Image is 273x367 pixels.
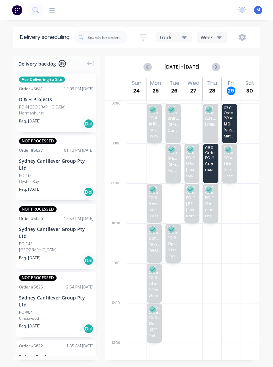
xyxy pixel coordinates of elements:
[167,128,179,132] span: Caringbah
[186,186,197,190] span: 09:00 - 10:00
[64,216,94,222] div: 12:53 PM [DATE]
[148,266,160,270] span: 11:00 - 12:00
[148,321,160,326] span: On Point Building Pty Ltd
[148,275,160,279] span: PO # 1156
[245,87,254,95] div: 30
[186,174,197,178] span: Sylvania
[186,168,197,172] span: [STREET_ADDRESS][PERSON_NAME]
[205,156,216,160] span: PO # PICK UP FROM HANDYMAN TIMBER
[148,208,160,212] span: [STREET_ADDRESS]
[19,323,41,329] span: Req. [DATE]
[132,87,141,95] div: 24
[84,324,94,334] div: Del
[148,231,160,235] span: Order # 5320
[224,168,235,172] span: [STREET_ADDRESS][PERSON_NAME]
[148,236,160,240] span: Dura Group Pty Ltd
[186,214,197,218] span: Kareela
[150,80,161,87] div: Mon
[167,162,179,166] span: [STREET_ADDRESS][PERSON_NAME]
[148,186,160,190] span: 09:00 - 10:00
[88,31,128,44] input: Search for orders
[18,60,56,67] span: Delivery backlog
[148,128,160,132] span: [STREET_ADDRESS]
[205,191,216,195] span: Order # 5582
[187,80,199,87] div: Wed
[186,191,197,195] span: Order # 5448
[19,110,94,116] div: Normanhurst
[167,146,179,150] span: 08:00 - 09:00
[19,255,41,261] span: Req. [DATE]
[132,80,141,87] div: Sun
[227,87,235,95] div: 29
[19,77,65,83] span: Ace Delivering to Site
[19,96,94,103] div: D & H Projects
[186,196,197,200] span: PO # Kareela
[205,186,216,190] span: 09:00 - 10:00
[84,187,94,197] div: Del
[105,260,127,300] div: 11:00
[148,288,160,292] span: 5 Restormel St
[148,116,160,120] span: PO # [PERSON_NAME]
[224,128,235,132] span: [STREET_ADDRESS]
[148,196,160,200] span: PO # Bandalong
[105,180,127,220] div: 09:00
[205,106,216,110] span: 07:00 - 08:00
[205,116,216,120] span: AJT Renovations Pty Ltd
[148,214,160,218] span: [GEOGRAPHIC_DATA]
[19,353,94,360] div: Solaris Roofing
[148,248,160,252] span: [GEOGRAPHIC_DATA]
[105,100,127,140] div: 07:00
[245,80,254,87] div: Sat
[19,247,94,253] div: [GEOGRAPHIC_DATA]
[205,111,216,115] span: Order # 4576
[201,34,220,41] div: Week
[19,275,57,281] span: NOT PROCESSED
[167,106,179,110] span: 07:00 - 08:00
[167,226,179,230] span: 10:00 - 11:00
[19,343,43,349] div: Order # 5622
[19,173,33,179] div: PO #66
[19,138,57,144] span: NOT PROCESSED
[148,226,160,230] span: 10:00 - 11:00
[228,80,234,87] div: Fri
[205,146,216,150] span: 08:00 - 09:00
[19,147,43,153] div: Order # 5627
[12,5,22,15] img: Factory
[64,147,94,153] div: 01:13 PM [DATE]
[205,151,216,155] span: Order # 4839
[224,111,235,115] span: Order # 5568
[148,315,160,319] span: PO # Port Hacking
[148,305,160,309] span: 12:00 - 13:00
[224,151,235,155] span: Order # 5390
[205,214,216,218] span: Engadine
[186,208,197,212] span: [STREET_ADDRESS]
[167,116,179,120] span: Shire Roofing Solutions Pty Ltd
[170,87,179,95] div: 26
[224,162,235,166] span: Life Outdoors Pty Ltd
[167,231,179,235] span: Order # 5512
[224,116,235,120] span: PO # MU846
[148,271,160,275] span: Order # 5200
[148,310,160,314] span: Order # 5490
[205,168,216,172] span: HANDYMAN TIMBER
[167,242,179,246] span: Open Water Construction Pty Ltd
[19,86,43,92] div: Order # 5641
[148,111,160,115] span: Order # 5466
[19,226,94,240] div: Sydney Cantilever Group Pty Ltd
[19,104,66,110] div: PO #[GEOGRAPHIC_DATA]
[205,162,216,166] span: Supplier Pick Ups
[151,87,160,95] div: 25
[148,281,160,286] span: Life Outdoors Pty Ltd
[224,174,235,178] span: Heathcote
[186,146,197,150] span: 08:00 - 09:00
[224,106,235,110] span: 07:00 - 08:00
[207,80,217,87] div: Thu
[208,87,216,95] div: 28
[19,179,94,185] div: Oyster Bay
[169,80,179,87] div: Tue
[19,118,41,124] span: Req. [DATE]
[19,206,57,212] span: NOT PROCESSED
[167,248,179,252] span: 6 Bach Pl
[64,343,94,349] div: 11:35 AM [DATE]
[19,315,94,321] div: Chatswood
